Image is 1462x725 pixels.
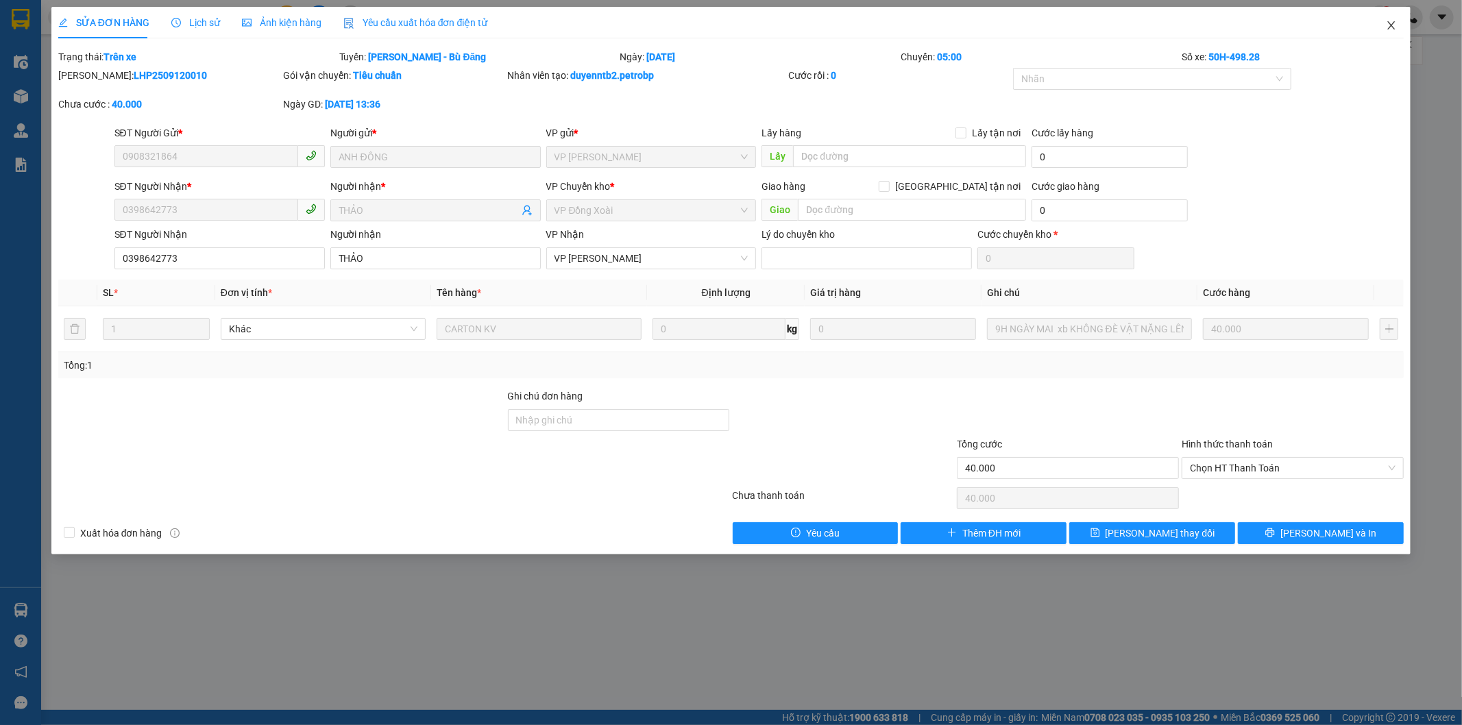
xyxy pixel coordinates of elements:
[242,17,321,28] span: Ảnh kiện hàng
[977,227,1134,242] div: Cước chuyển kho
[546,181,611,192] span: VP Chuyển kho
[555,200,748,221] span: VP Đồng Xoài
[1182,439,1273,450] label: Hình thức thanh toán
[1032,146,1188,168] input: Cước lấy hàng
[831,70,836,81] b: 0
[1280,526,1376,541] span: [PERSON_NAME] và In
[962,526,1021,541] span: Thêm ĐH mới
[1069,522,1235,544] button: save[PERSON_NAME] thay đổi
[1372,7,1411,45] button: Close
[619,49,900,64] div: Ngày:
[330,179,541,194] div: Người nhận
[647,51,676,62] b: [DATE]
[57,49,338,64] div: Trạng thái:
[987,318,1192,340] input: Ghi Chú
[64,318,86,340] button: delete
[762,127,801,138] span: Lấy hàng
[330,227,541,242] div: Người nhận
[114,125,325,140] div: SĐT Người Gửi
[1032,199,1188,221] input: Cước giao hàng
[901,522,1067,544] button: plusThêm ĐH mới
[353,70,402,81] b: Tiêu chuẩn
[58,17,149,28] span: SỬA ĐƠN HÀNG
[369,51,487,62] b: [PERSON_NAME] - Bù Đăng
[1238,522,1404,544] button: printer[PERSON_NAME] và In
[75,526,168,541] span: Xuất hóa đơn hàng
[221,287,272,298] span: Đơn vị tính
[58,18,68,27] span: edit
[171,18,181,27] span: clock-circle
[791,528,801,539] span: exclamation-circle
[546,227,757,242] div: VP Nhận
[957,439,1002,450] span: Tổng cước
[306,150,317,161] span: phone
[1386,20,1397,31] span: close
[762,227,972,242] div: Lý do chuyển kho
[325,99,380,110] b: [DATE] 13:36
[1032,181,1099,192] label: Cước giao hàng
[785,318,799,340] span: kg
[810,318,976,340] input: 0
[762,145,793,167] span: Lấy
[112,99,142,110] b: 40.000
[810,287,861,298] span: Giá trị hàng
[114,227,325,242] div: SĐT Người Nhận
[330,125,541,140] div: Người gửi
[229,319,417,339] span: Khác
[508,391,583,402] label: Ghi chú đơn hàng
[306,204,317,214] span: phone
[1180,49,1405,64] div: Số xe:
[937,51,962,62] b: 05:00
[283,68,505,83] div: Gói vận chuyển:
[793,145,1026,167] input: Dọc đường
[806,526,840,541] span: Yêu cầu
[242,18,252,27] span: picture
[64,358,564,373] div: Tổng: 1
[1190,458,1396,478] span: Chọn HT Thanh Toán
[171,17,220,28] span: Lịch sử
[890,179,1026,194] span: [GEOGRAPHIC_DATA] tận nơi
[58,97,280,112] div: Chưa cước :
[798,199,1026,221] input: Dọc đường
[899,49,1180,64] div: Chuyến:
[338,49,619,64] div: Tuyến:
[170,528,180,538] span: info-circle
[546,125,757,140] div: VP gửi
[1106,526,1215,541] span: [PERSON_NAME] thay đổi
[762,181,805,192] span: Giao hàng
[58,68,280,83] div: [PERSON_NAME]:
[103,51,136,62] b: Trên xe
[1091,528,1100,539] span: save
[733,522,899,544] button: exclamation-circleYêu cầu
[1380,318,1398,340] button: plus
[731,488,956,512] div: Chưa thanh toán
[555,248,748,269] span: VP Minh Hưng
[103,287,114,298] span: SL
[947,528,957,539] span: plus
[437,318,642,340] input: VD: Bàn, Ghế
[1032,127,1093,138] label: Cước lấy hàng
[1208,51,1260,62] b: 50H-498.28
[343,18,354,29] img: icon
[1265,528,1275,539] span: printer
[134,70,207,81] b: LHP2509120010
[1203,318,1369,340] input: 0
[762,199,798,221] span: Giao
[1203,287,1250,298] span: Cước hàng
[522,205,533,216] span: user-add
[966,125,1026,140] span: Lấy tận nơi
[508,409,730,431] input: Ghi chú đơn hàng
[571,70,655,81] b: duyenntb2.petrobp
[437,287,481,298] span: Tên hàng
[702,287,751,298] span: Định lượng
[788,68,1010,83] div: Cước rồi :
[283,97,505,112] div: Ngày GD:
[508,68,786,83] div: Nhân viên tạo:
[114,179,325,194] div: SĐT Người Nhận
[555,147,748,167] span: VP Lê Hồng Phong
[343,17,488,28] span: Yêu cầu xuất hóa đơn điện tử
[982,280,1197,306] th: Ghi chú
